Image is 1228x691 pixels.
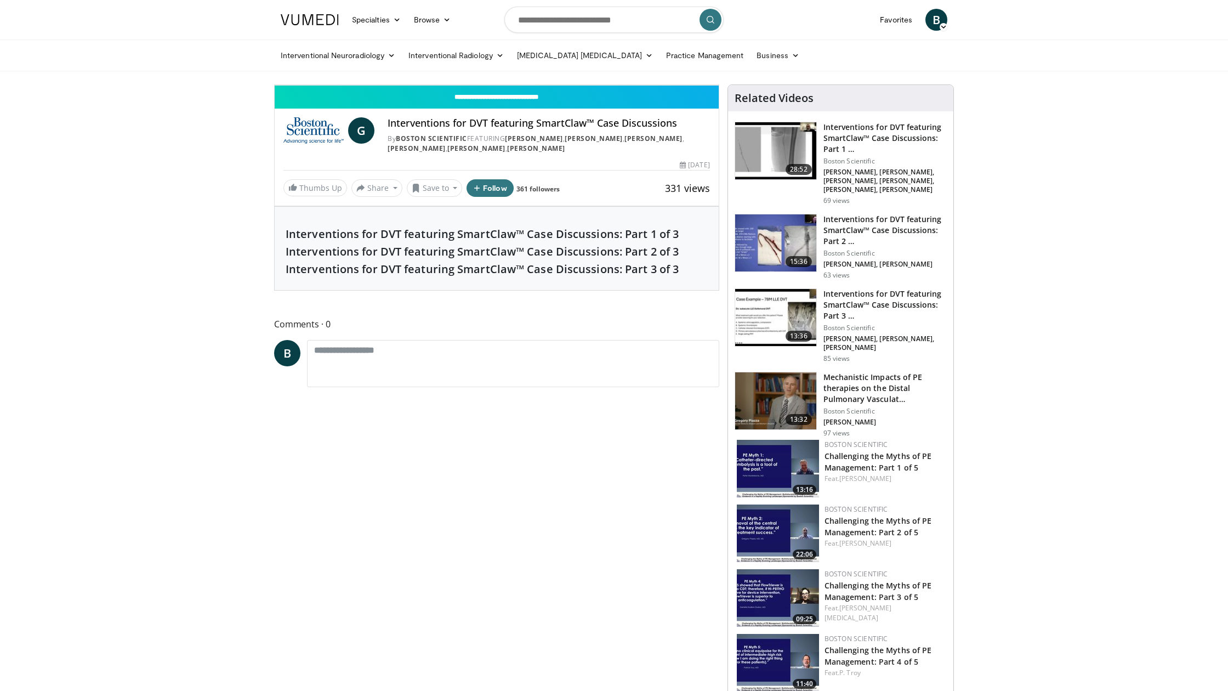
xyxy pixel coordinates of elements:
h3: Interventions for DVT featuring SmartClaw™ Case Discussions: Part 2 … [823,214,947,247]
a: 13:36 Interventions for DVT featuring SmartClaw™ Case Discussions: Part 3 … Boston Scientific [PE... [735,288,947,363]
a: Interventions for DVT featuring SmartClaw™ Case Discussions: Part 3 of 3 [286,262,679,276]
a: 28:52 Interventions for DVT featuring SmartClaw™ Case Discussions: Part 1 … Boston Scientific [PE... [735,122,947,205]
a: [PERSON_NAME] [624,134,683,143]
span: Comments 0 [274,317,719,331]
a: [PERSON_NAME] [388,144,446,153]
a: Boston Scientific [825,569,888,579]
a: 13:32 Mechanistic Impacts of PE therapies on the Distal Pulmonary Vasculat… Boston Scientific [PE... [735,372,947,438]
a: Interventional Neuroradiology [274,44,402,66]
p: [PERSON_NAME] [823,418,947,427]
a: [PERSON_NAME] [507,144,565,153]
div: Feat. [825,474,945,484]
a: Challenging the Myths of PE Management: Part 4 of 5 [825,645,932,667]
span: 331 views [665,182,710,195]
a: Interventions for DVT featuring SmartClaw™ Case Discussions: Part 1 of 3 [286,226,679,241]
span: 11:40 [793,679,816,689]
a: Specialties [345,9,407,31]
p: 63 views [823,271,850,280]
a: Interventions for DVT featuring SmartClaw™ Case Discussions: Part 2 of 3 [286,244,679,259]
a: Challenging the Myths of PE Management: Part 1 of 5 [825,451,932,473]
span: 15:36 [786,256,812,267]
a: Challenging the Myths of PE Management: Part 3 of 5 [825,580,932,602]
img: aa34f66b-8fb4-423e-af58-98094d69e140.150x105_q85_crop-smart_upscale.jpg [737,505,819,562]
a: [PERSON_NAME] [505,134,563,143]
a: 09:25 [737,569,819,627]
span: 22:06 [793,550,816,559]
h4: Related Videos [735,92,814,105]
a: [MEDICAL_DATA] [MEDICAL_DATA] [510,44,660,66]
p: [PERSON_NAME], [PERSON_NAME], [PERSON_NAME] [823,335,947,352]
p: 69 views [823,196,850,205]
img: 82703e6a-145d-463d-93aa-0811cc9f6235.150x105_q85_crop-smart_upscale.jpg [737,569,819,627]
a: [PERSON_NAME][MEDICAL_DATA] [825,603,892,622]
img: c7c8053f-07ab-4f92-a446-8a4fb167e281.150x105_q85_crop-smart_upscale.jpg [735,289,816,346]
a: Challenging the Myths of PE Management: Part 2 of 5 [825,516,932,537]
a: Boston Scientific [825,634,888,643]
video-js: Video Player [275,85,719,86]
a: Browse [407,9,458,31]
a: 361 followers [516,184,560,194]
a: Boston Scientific [825,440,888,449]
a: Boston Scientific [396,134,467,143]
div: Feat. [825,603,945,623]
div: By FEATURING , , , , , [388,134,709,154]
span: 09:25 [793,614,816,624]
a: P. Troy [839,668,861,677]
a: [PERSON_NAME] [839,539,891,548]
img: 098efa87-ceca-4c8a-b8c3-1b83f50c5bf2.150x105_q85_crop-smart_upscale.jpg [737,440,819,497]
p: 85 views [823,354,850,363]
a: [PERSON_NAME] [447,144,505,153]
a: [PERSON_NAME] [839,474,891,483]
a: G [348,117,374,144]
div: Feat. [825,539,945,548]
button: Follow [467,179,514,197]
h4: Interventions for DVT featuring SmartClaw™ Case Discussions [388,117,709,129]
a: B [925,9,947,31]
button: Share [351,179,402,197]
p: Boston Scientific [823,249,947,258]
button: Save to [407,179,463,197]
a: Thumbs Up [283,179,347,196]
p: [PERSON_NAME], [PERSON_NAME] [823,260,947,269]
p: [PERSON_NAME], [PERSON_NAME], [PERSON_NAME], [PERSON_NAME], [PERSON_NAME], [PERSON_NAME] [823,168,947,194]
h3: Interventions for DVT featuring SmartClaw™ Case Discussions: Part 3 … [823,288,947,321]
a: 22:06 [737,505,819,562]
img: VuMedi Logo [281,14,339,25]
p: 97 views [823,429,850,438]
input: Search topics, interventions [504,7,724,33]
div: Feat. [825,668,945,678]
a: B [274,340,300,366]
img: 8e34a565-0f1f-4312-bf6d-12e5c78bba72.150x105_q85_crop-smart_upscale.jpg [735,122,816,179]
a: Favorites [873,9,919,31]
a: Practice Management [660,44,750,66]
h3: Mechanistic Impacts of PE therapies on the Distal Pulmonary Vasculat… [823,372,947,405]
span: 28:52 [786,164,812,175]
a: 15:36 Interventions for DVT featuring SmartClaw™ Case Discussions: Part 2 … Boston Scientific [PE... [735,214,947,280]
a: [PERSON_NAME] [565,134,623,143]
span: 13:32 [786,414,812,425]
p: Boston Scientific [823,324,947,332]
a: Boston Scientific [825,505,888,514]
img: Boston Scientific [283,117,344,144]
p: Boston Scientific [823,157,947,166]
div: [DATE] [680,160,709,170]
span: 13:36 [786,331,812,342]
img: 4caf57cf-5f7b-481c-8355-26418ca1cbc4.150x105_q85_crop-smart_upscale.jpg [735,372,816,429]
a: 13:16 [737,440,819,497]
h3: Interventions for DVT featuring SmartClaw™ Case Discussions: Part 1 … [823,122,947,155]
a: Business [750,44,806,66]
img: c9201aff-c63c-4c30-aa18-61314b7b000e.150x105_q85_crop-smart_upscale.jpg [735,214,816,271]
p: Boston Scientific [823,407,947,416]
a: Interventional Radiology [402,44,510,66]
span: 13:16 [793,485,816,495]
